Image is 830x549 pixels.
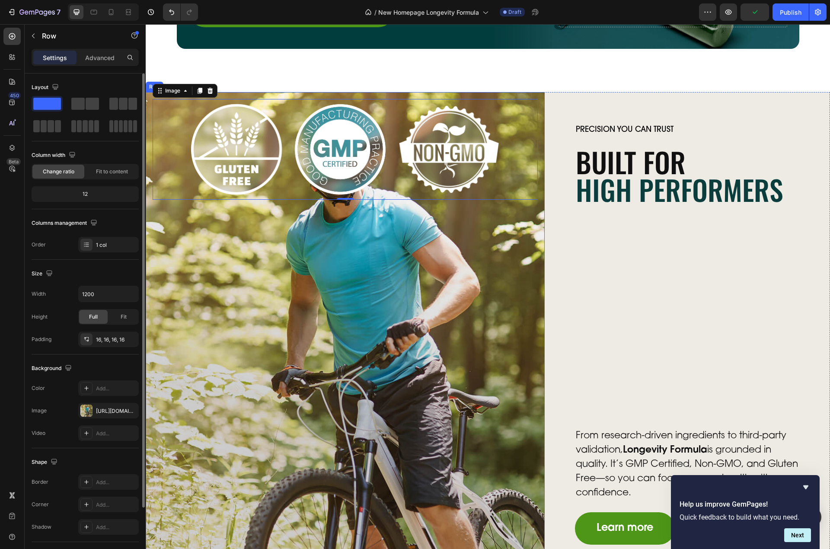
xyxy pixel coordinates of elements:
button: 7 [3,3,64,21]
div: Undo/Redo [163,3,198,21]
h2: Built for [429,123,654,180]
p: Settings [43,53,67,62]
button: Publish [773,3,809,21]
div: Image [32,407,47,415]
p: 7 [57,7,61,17]
span: Fit [121,313,127,321]
div: Add... [96,385,137,393]
div: Border [32,478,48,486]
div: Add... [96,501,137,509]
button: <p>Learn more</p> [429,488,529,520]
p: From research-driven ingredients to third-party validation, is grounded in quality. It’s GMP Cert... [430,405,653,476]
div: Padding [32,335,51,343]
p: Advanced [85,53,115,62]
div: Size [32,268,54,280]
strong: Longevity Formula [477,421,562,431]
div: Add... [96,479,137,486]
div: Beta [6,158,21,165]
h2: Help us improve GemPages! [680,499,811,510]
span: High Performers [430,145,638,185]
div: Corner [32,501,49,508]
div: Background [32,363,73,374]
p: Row [42,31,115,41]
div: Publish [780,8,801,17]
span: Full [89,313,98,321]
div: Shadow [32,523,51,531]
div: Width [32,290,46,298]
span: Fit to content [96,168,128,176]
span: Change ratio [43,168,74,176]
div: Columns management [32,217,99,229]
iframe: To enrich screen reader interactions, please activate Accessibility in Grammarly extension settings [146,24,830,549]
div: Shape [32,456,59,468]
div: 1 col [96,241,137,249]
div: Add... [96,430,137,437]
div: Layout [32,82,61,93]
div: Order [32,241,46,249]
div: Color [32,384,45,392]
div: [URL][DOMAIN_NAME] [96,407,137,415]
div: 16, 16, 16, 16 [96,336,137,344]
div: Column width [32,150,77,161]
p: Precision You Can Trust [430,101,653,111]
input: Auto [79,286,138,302]
p: Quick feedback to build what you need. [680,513,811,521]
span: New Homepage Longevity Formula [378,8,479,17]
span: / [374,8,377,17]
div: 12 [33,188,137,200]
div: Help us improve GemPages! [680,482,811,542]
p: Learn more [451,498,508,511]
button: Hide survey [801,482,811,492]
div: Video [32,429,45,437]
span: Draft [508,8,521,16]
div: Add... [96,523,137,531]
button: Next question [784,528,811,542]
div: 450 [8,92,21,99]
div: Height [32,313,48,321]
